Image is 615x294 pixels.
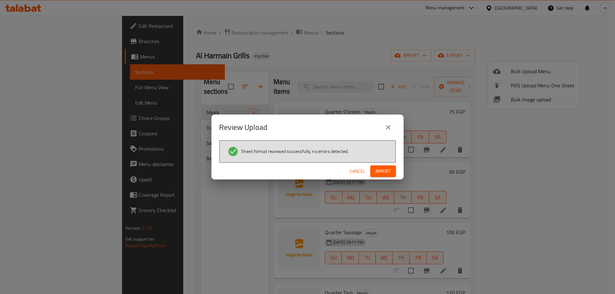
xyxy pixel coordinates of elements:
[347,165,368,177] button: Cancel
[350,167,365,175] span: Cancel
[219,122,267,132] h2: Review Upload
[241,148,348,155] span: Sheet format reviewed successfully, no errors detected.
[381,120,396,135] button: close
[370,165,396,177] button: Import
[375,167,391,175] span: Import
